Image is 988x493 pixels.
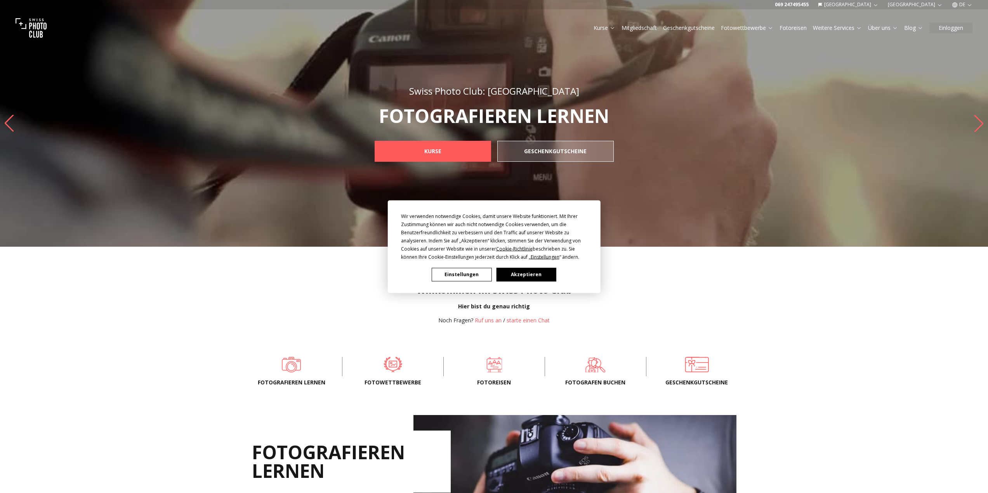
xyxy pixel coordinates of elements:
[401,212,587,261] div: Wir verwenden notwendige Cookies, damit unsere Website funktioniert. Mit Ihrer Zustimmung können ...
[432,268,491,281] button: Einstellungen
[531,253,559,260] span: Einstellungen
[496,245,533,252] span: Cookie-Richtlinie
[496,268,556,281] button: Akzeptieren
[387,200,600,293] div: Cookie Consent Prompt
